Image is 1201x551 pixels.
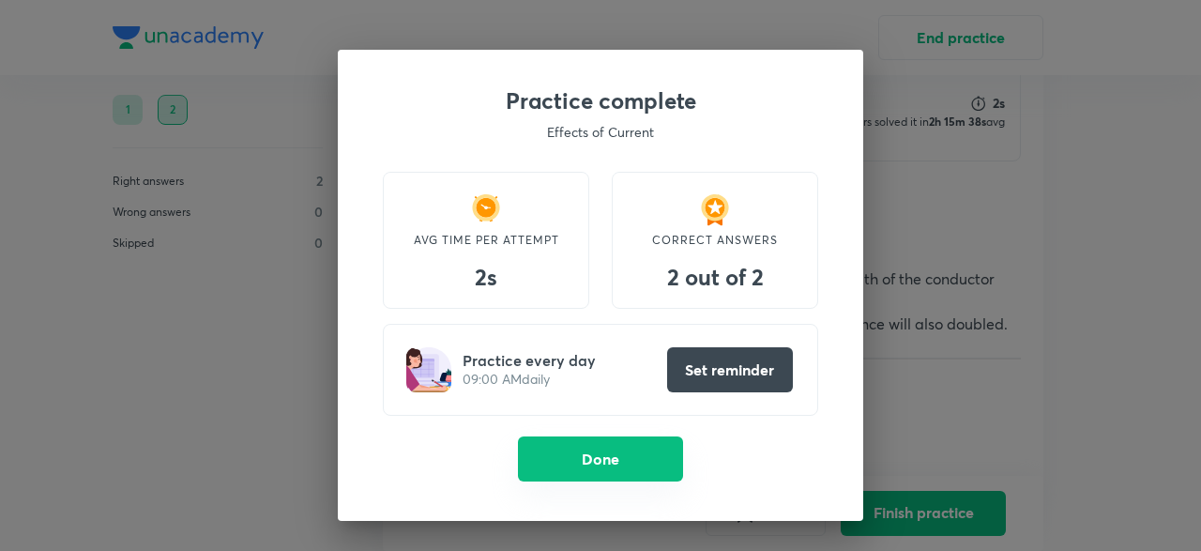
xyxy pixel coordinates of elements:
[383,122,818,142] p: Effects of Current
[463,351,596,370] h5: Practice every day
[403,232,570,249] p: AVG TIME PER ATTEMPT
[631,264,798,291] h3: 2 out of 2
[667,347,793,392] button: Set reminder
[518,436,683,482] button: Done
[696,191,734,229] img: medal
[631,232,798,249] p: CORRECT ANSWERS
[383,87,818,115] h3: Practice complete
[406,347,451,392] img: girl-writing
[403,264,570,291] h3: 2s
[467,191,505,229] img: time taken
[463,370,596,389] p: 09:00 AM daily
